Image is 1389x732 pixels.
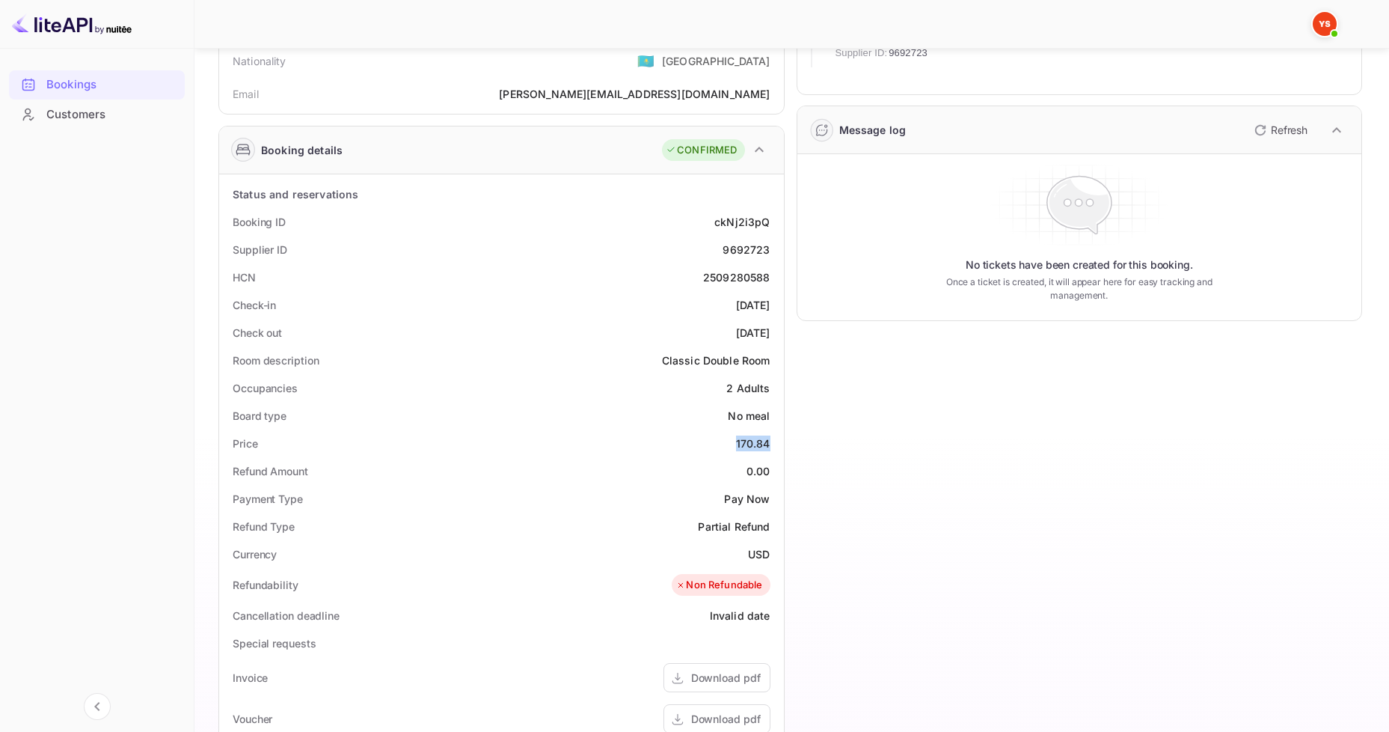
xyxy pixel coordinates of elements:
[233,546,277,562] div: Currency
[233,353,319,368] div: Room description
[233,297,276,313] div: Check-in
[835,46,888,61] span: Supplier ID:
[233,53,286,69] div: Nationality
[84,693,111,720] button: Collapse navigation
[714,214,770,230] div: ckNj2i3pQ
[710,608,770,623] div: Invalid date
[736,436,770,451] div: 170.84
[233,380,298,396] div: Occupancies
[46,106,177,123] div: Customers
[736,325,770,341] div: [DATE]
[233,242,287,257] div: Supplier ID
[839,122,907,138] div: Message log
[662,353,770,368] div: Classic Double Room
[748,546,770,562] div: USD
[662,53,770,69] div: [GEOGRAPHIC_DATA]
[746,463,770,479] div: 0.00
[233,214,286,230] div: Booking ID
[233,186,358,202] div: Status and reservations
[728,408,770,424] div: No meal
[233,711,272,727] div: Voucher
[233,635,316,651] div: Special requests
[233,269,256,285] div: HCN
[499,86,770,102] div: [PERSON_NAME][EMAIL_ADDRESS][DOMAIN_NAME]
[666,143,737,158] div: CONFIRMED
[1245,118,1313,142] button: Refresh
[1313,12,1337,36] img: Yandex Support
[233,519,295,534] div: Refund Type
[9,100,185,129] div: Customers
[233,408,286,424] div: Board type
[233,325,282,341] div: Check out
[698,519,770,534] div: Partial Refund
[233,491,303,507] div: Payment Type
[233,577,298,593] div: Refundability
[691,711,761,727] div: Download pdf
[691,670,761,686] div: Download pdf
[1271,122,1307,138] p: Refresh
[703,269,770,285] div: 2509280588
[261,142,343,158] div: Booking details
[637,47,654,74] span: United States
[233,436,258,451] div: Price
[966,257,1193,272] p: No tickets have been created for this booking.
[927,275,1231,302] p: Once a ticket is created, it will appear here for easy tracking and management.
[723,242,770,257] div: 9692723
[233,463,308,479] div: Refund Amount
[46,76,177,94] div: Bookings
[12,12,132,36] img: LiteAPI logo
[9,100,185,128] a: Customers
[9,70,185,98] a: Bookings
[726,380,770,396] div: 2 Adults
[889,46,927,61] span: 9692723
[724,491,770,507] div: Pay Now
[675,578,762,593] div: Non Refundable
[9,70,185,100] div: Bookings
[233,670,268,686] div: Invoice
[736,297,770,313] div: [DATE]
[233,86,259,102] div: Email
[233,608,340,623] div: Cancellation deadline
